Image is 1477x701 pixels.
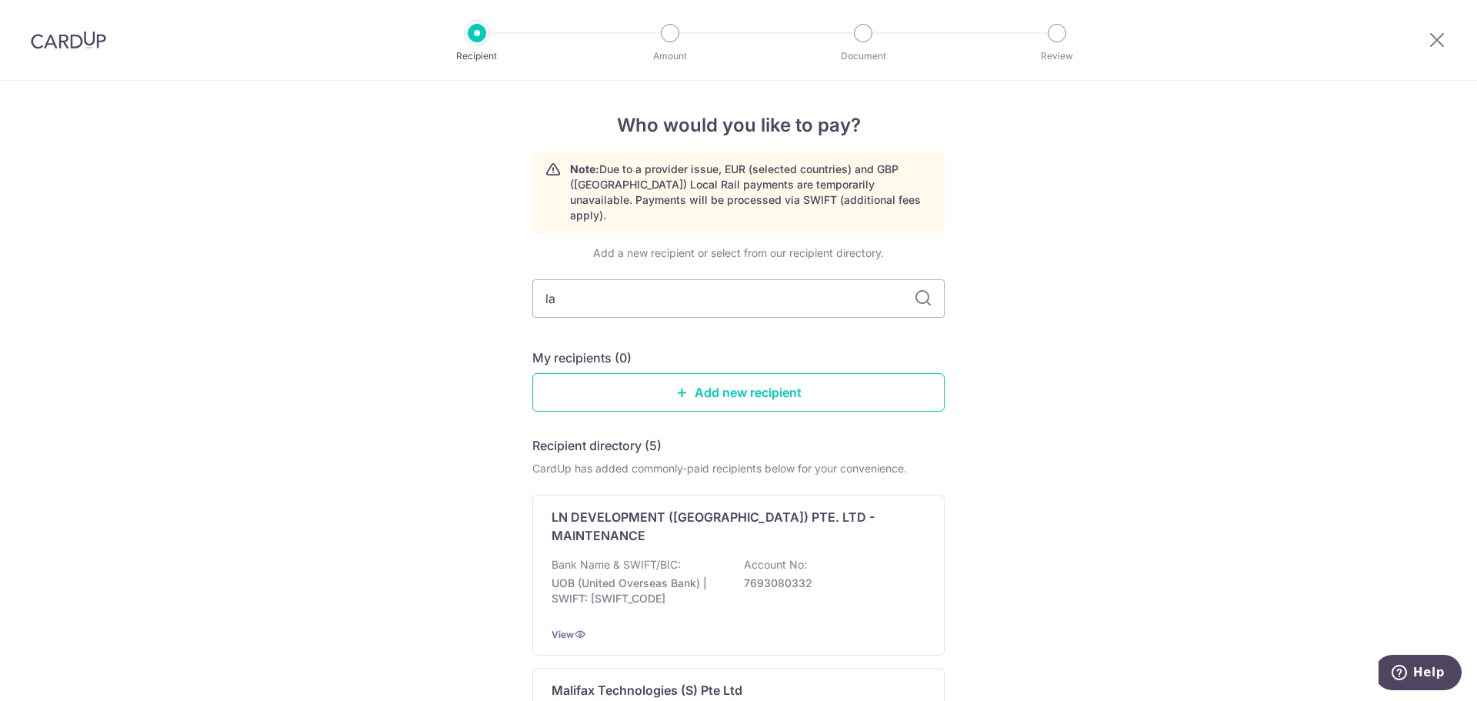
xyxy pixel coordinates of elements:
[806,48,920,64] p: Document
[744,557,807,572] p: Account No:
[552,576,724,606] p: UOB (United Overseas Bank) | SWIFT: [SWIFT_CODE]
[31,31,106,49] img: CardUp
[532,245,945,261] div: Add a new recipient or select from our recipient directory.
[532,349,632,367] h5: My recipients (0)
[532,373,945,412] a: Add new recipient
[1000,48,1114,64] p: Review
[420,48,534,64] p: Recipient
[552,629,574,640] a: View
[532,279,945,318] input: Search for any recipient here
[1379,655,1462,693] iframe: Opens a widget where you can find more information
[532,461,945,476] div: CardUp has added commonly-paid recipients below for your convenience.
[570,162,599,175] strong: Note:
[552,557,681,572] p: Bank Name & SWIFT/BIC:
[613,48,727,64] p: Amount
[532,436,662,455] h5: Recipient directory (5)
[570,162,932,223] p: Due to a provider issue, EUR (selected countries) and GBP ([GEOGRAPHIC_DATA]) Local Rail payments...
[744,576,916,591] p: 7693080332
[552,508,907,545] p: LN DEVELOPMENT ([GEOGRAPHIC_DATA]) PTE. LTD - MAINTENANCE
[552,681,742,699] p: Malifax Technologies (S) Pte Ltd
[532,112,945,139] h4: Who would you like to pay?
